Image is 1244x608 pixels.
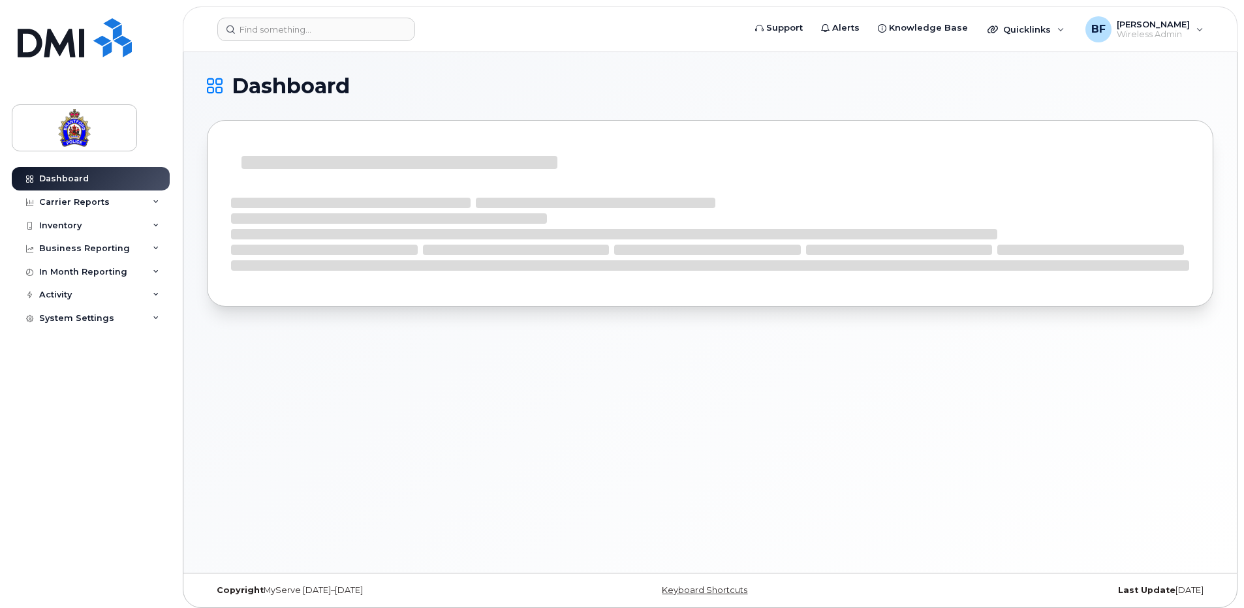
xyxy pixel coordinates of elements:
div: [DATE] [878,585,1213,596]
span: Dashboard [232,76,350,96]
a: Keyboard Shortcuts [662,585,747,595]
strong: Last Update [1118,585,1175,595]
div: MyServe [DATE]–[DATE] [207,585,542,596]
strong: Copyright [217,585,264,595]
